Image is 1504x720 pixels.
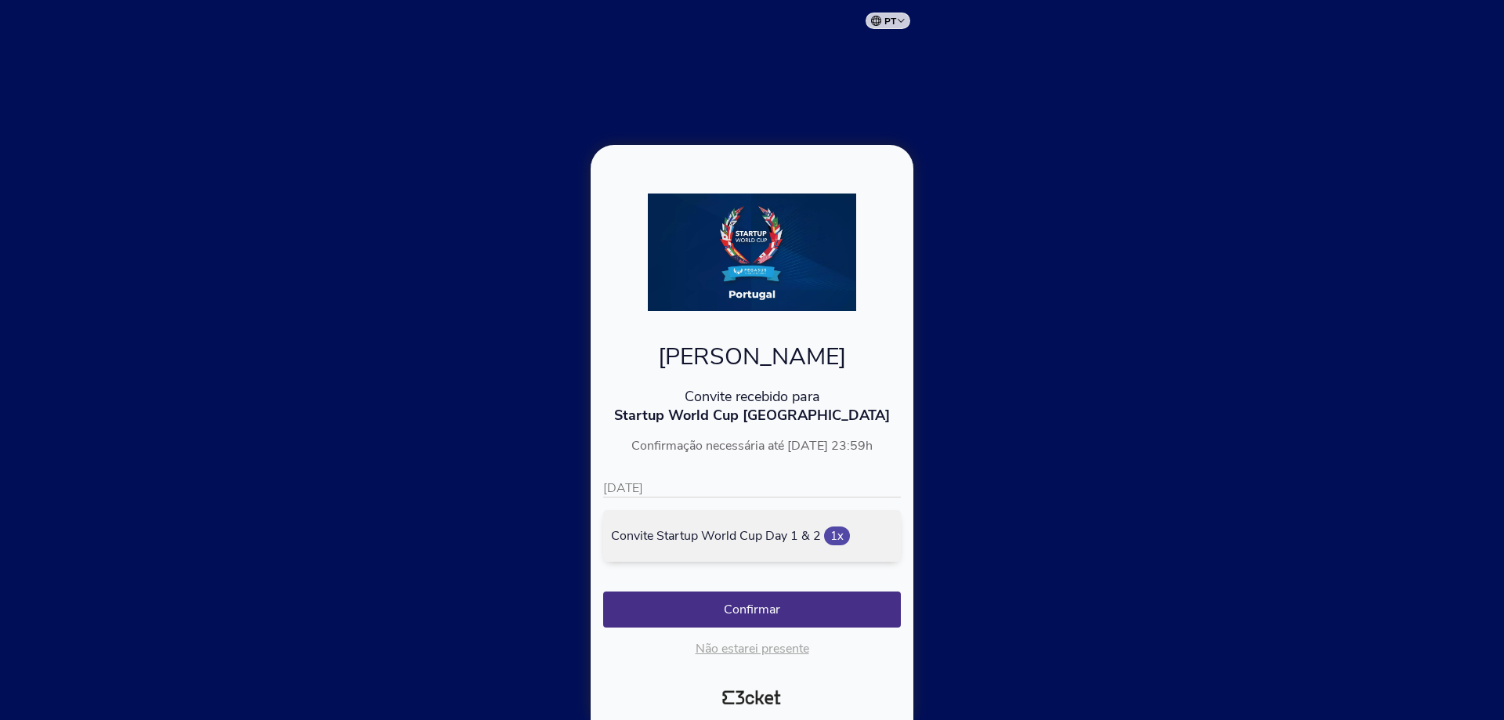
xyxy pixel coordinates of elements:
p: Startup World Cup [GEOGRAPHIC_DATA] [603,406,901,425]
img: 6b237789852548a296b59f189809f19e.webp [648,194,857,311]
span: Confirmação necessária até [DATE] 23:59h [631,437,873,454]
button: Confirmar [603,592,901,628]
p: [DATE] [603,479,901,497]
span: 1x [824,526,850,545]
p: Convite recebido para [603,387,901,406]
span: Convite Startup World Cup Day 1 & 2 [611,527,821,545]
p: [PERSON_NAME] [603,341,901,373]
p: Não estarei presente [603,640,901,657]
